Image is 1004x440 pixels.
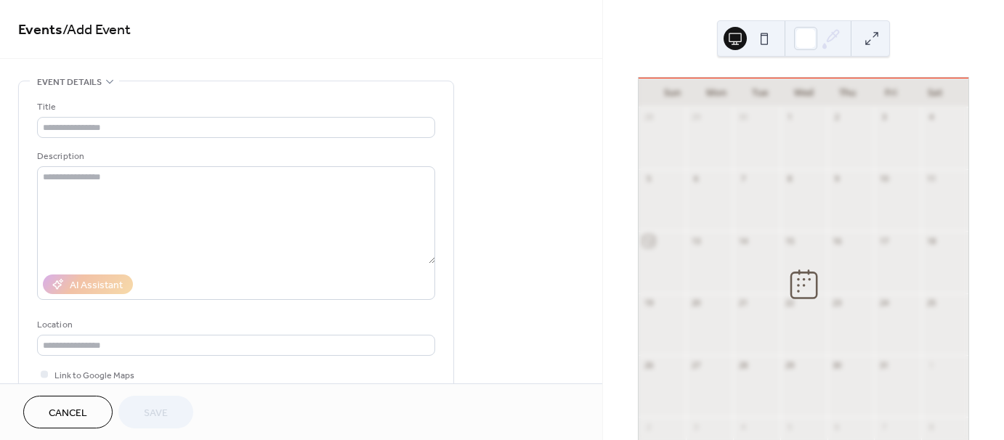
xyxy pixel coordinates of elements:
div: Location [37,317,432,333]
a: Events [18,16,62,44]
div: 6 [832,421,843,432]
div: 15 [785,235,795,246]
div: 27 [690,359,701,370]
div: 17 [878,235,889,246]
div: 18 [926,235,936,246]
div: Thu [825,78,869,107]
div: 31 [878,359,889,370]
div: Description [37,149,432,164]
div: Mon [694,78,737,107]
div: 14 [737,235,748,246]
div: Sat [913,78,957,107]
div: 26 [643,359,654,370]
div: 4 [926,112,936,123]
div: 7 [878,421,889,432]
div: 8 [785,174,795,184]
div: 21 [737,298,748,309]
div: 24 [878,298,889,309]
div: 1 [785,112,795,123]
div: 16 [832,235,843,246]
button: Cancel [23,396,113,428]
div: 4 [737,421,748,432]
div: 29 [785,359,795,370]
div: 3 [878,112,889,123]
div: 5 [785,421,795,432]
div: 30 [832,359,843,370]
div: 3 [690,421,701,432]
div: 22 [785,298,795,309]
span: Event details [37,75,102,90]
div: 9 [832,174,843,184]
div: 12 [643,235,654,246]
div: 23 [832,298,843,309]
div: 6 [690,174,701,184]
div: 5 [643,174,654,184]
div: 2 [643,421,654,432]
div: 29 [690,112,701,123]
div: 25 [926,298,936,309]
span: / Add Event [62,16,131,44]
div: Tue [738,78,782,107]
div: 7 [737,174,748,184]
div: 8 [926,421,936,432]
div: Wed [782,78,825,107]
div: 20 [690,298,701,309]
div: 28 [643,112,654,123]
div: 13 [690,235,701,246]
div: 10 [878,174,889,184]
div: 30 [737,112,748,123]
div: Sun [650,78,694,107]
span: Cancel [49,406,87,421]
span: Link to Google Maps [54,368,134,383]
div: 2 [832,112,843,123]
div: 1 [926,359,936,370]
div: Title [37,99,432,115]
div: 11 [926,174,936,184]
div: 28 [737,359,748,370]
div: Fri [869,78,912,107]
div: 19 [643,298,654,309]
